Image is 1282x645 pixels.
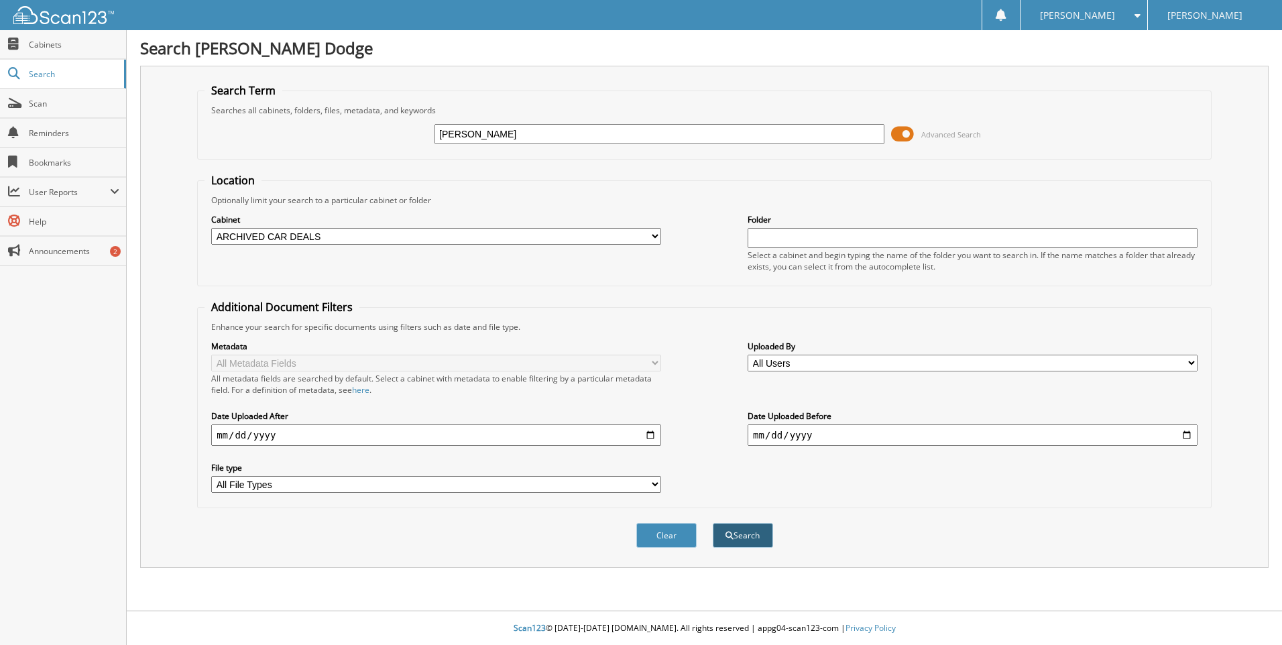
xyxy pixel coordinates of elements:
label: Cabinet [211,214,661,225]
a: Privacy Policy [846,622,896,634]
label: Uploaded By [748,341,1198,352]
input: start [211,424,661,446]
span: Help [29,216,119,227]
div: Optionally limit your search to a particular cabinet or folder [205,194,1204,206]
button: Clear [636,523,697,548]
div: Select a cabinet and begin typing the name of the folder you want to search in. If the name match... [748,249,1198,272]
span: User Reports [29,186,110,198]
label: Date Uploaded After [211,410,661,422]
span: Advanced Search [921,129,981,139]
div: All metadata fields are searched by default. Select a cabinet with metadata to enable filtering b... [211,373,661,396]
input: end [748,424,1198,446]
img: scan123-logo-white.svg [13,6,114,24]
legend: Additional Document Filters [205,300,359,314]
span: Scan [29,98,119,109]
div: © [DATE]-[DATE] [DOMAIN_NAME]. All rights reserved | appg04-scan123-com | [127,612,1282,645]
span: Reminders [29,127,119,139]
span: Scan123 [514,622,546,634]
h1: Search [PERSON_NAME] Dodge [140,37,1269,59]
label: Folder [748,214,1198,225]
legend: Location [205,173,261,188]
label: Metadata [211,341,661,352]
label: Date Uploaded Before [748,410,1198,422]
div: Enhance your search for specific documents using filters such as date and file type. [205,321,1204,333]
div: Searches all cabinets, folders, files, metadata, and keywords [205,105,1204,116]
span: Cabinets [29,39,119,50]
legend: Search Term [205,83,282,98]
span: [PERSON_NAME] [1040,11,1115,19]
span: Search [29,68,117,80]
button: Search [713,523,773,548]
span: Announcements [29,245,119,257]
a: here [352,384,369,396]
span: [PERSON_NAME] [1167,11,1242,19]
div: 2 [110,246,121,257]
label: File type [211,462,661,473]
span: Bookmarks [29,157,119,168]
